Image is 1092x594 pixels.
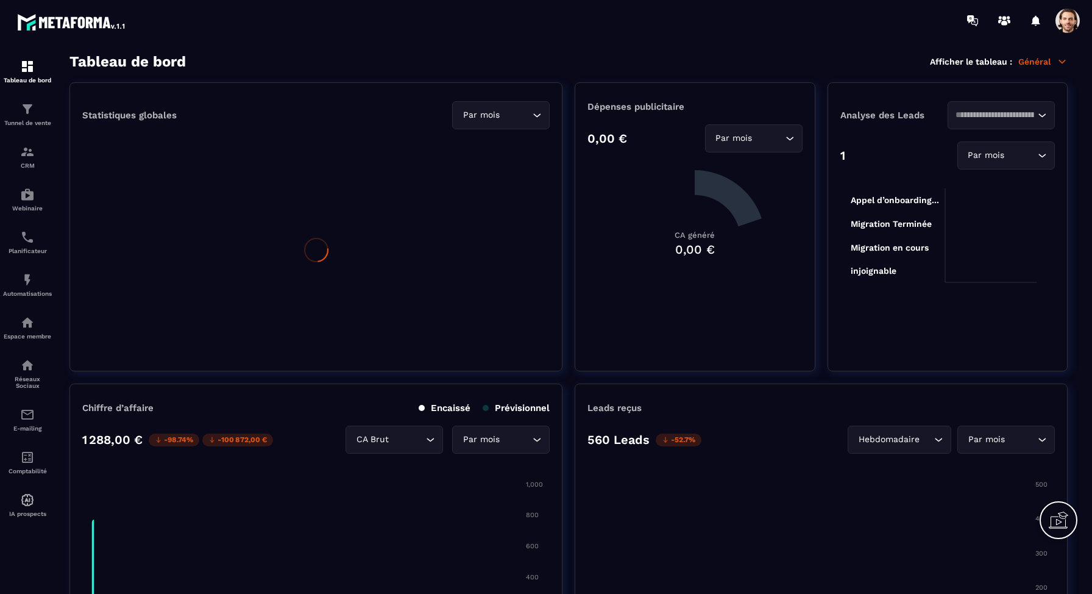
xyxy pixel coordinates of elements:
[3,510,52,517] p: IA prospects
[922,433,931,446] input: Search for option
[460,109,502,122] span: Par mois
[587,432,650,447] p: 560 Leads
[20,450,35,465] img: accountant
[1007,433,1035,446] input: Search for option
[82,110,177,121] p: Statistiques globales
[3,135,52,178] a: formationformationCRM
[460,433,502,446] span: Par mois
[483,403,550,413] p: Prévisionnel
[69,53,186,70] h3: Tableau de bord
[957,141,1055,170] div: Search for option
[1035,584,1048,592] tspan: 200
[856,433,922,446] span: Hebdomadaire
[20,230,35,245] img: scheduler
[353,433,391,446] span: CA Brut
[3,263,52,306] a: automationsautomationsAutomatisations
[3,468,52,474] p: Comptabilité
[20,407,35,422] img: email
[20,358,35,373] img: social-network
[20,59,35,74] img: formation
[3,77,52,84] p: Tableau de bord
[526,573,539,581] tspan: 400
[452,101,550,129] div: Search for option
[526,542,539,550] tspan: 600
[713,132,755,145] span: Par mois
[955,109,1035,122] input: Search for option
[851,195,939,206] tspan: Appel d’onboarding...
[587,131,627,146] p: 0,00 €
[656,434,701,446] p: -52.7%
[755,132,782,145] input: Search for option
[3,120,52,126] p: Tunnel de vente
[840,148,845,163] p: 1
[419,403,470,413] p: Encaissé
[149,434,199,446] p: -98.74%
[3,290,52,297] p: Automatisations
[851,243,929,253] tspan: Migration en cours
[587,403,642,413] p: Leads reçus
[20,315,35,330] img: automations
[3,349,52,398] a: social-networksocial-networkRéseaux Sociaux
[3,441,52,484] a: accountantaccountantComptabilité
[851,219,932,229] tspan: Migration Terminée
[391,433,423,446] input: Search for option
[3,205,52,212] p: Webinaire
[930,57,1012,66] p: Afficher le tableau :
[202,434,273,446] p: -100 872,00 €
[82,432,143,447] p: 1 288,00 €
[3,333,52,340] p: Espace membre
[82,403,154,413] p: Chiffre d’affaire
[17,11,127,33] img: logo
[705,124,803,152] div: Search for option
[526,481,543,488] tspan: 1,000
[848,426,951,454] div: Search for option
[1018,56,1068,67] p: Général
[3,306,52,349] a: automationsautomationsEspace membre
[20,187,35,202] img: automations
[3,50,52,93] a: formationformationTableau de bord
[502,433,530,446] input: Search for option
[20,273,35,287] img: automations
[1007,149,1035,162] input: Search for option
[346,426,443,454] div: Search for option
[840,110,948,121] p: Analyse des Leads
[3,178,52,221] a: automationsautomationsWebinaire
[948,101,1055,129] div: Search for option
[3,425,52,432] p: E-mailing
[957,426,1055,454] div: Search for option
[851,266,896,276] tspan: injoignable
[3,398,52,441] a: emailemailE-mailing
[3,221,52,263] a: schedulerschedulerPlanificateur
[965,433,1007,446] span: Par mois
[1035,549,1048,557] tspan: 300
[3,93,52,135] a: formationformationTunnel de vente
[1035,515,1048,523] tspan: 400
[452,426,550,454] div: Search for option
[502,109,530,122] input: Search for option
[3,248,52,254] p: Planificateur
[1035,481,1048,488] tspan: 500
[20,493,35,507] img: automations
[20,102,35,116] img: formation
[965,149,1007,162] span: Par mois
[587,101,802,112] p: Dépenses publicitaire
[526,511,539,519] tspan: 800
[20,145,35,159] img: formation
[3,162,52,169] p: CRM
[3,376,52,389] p: Réseaux Sociaux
